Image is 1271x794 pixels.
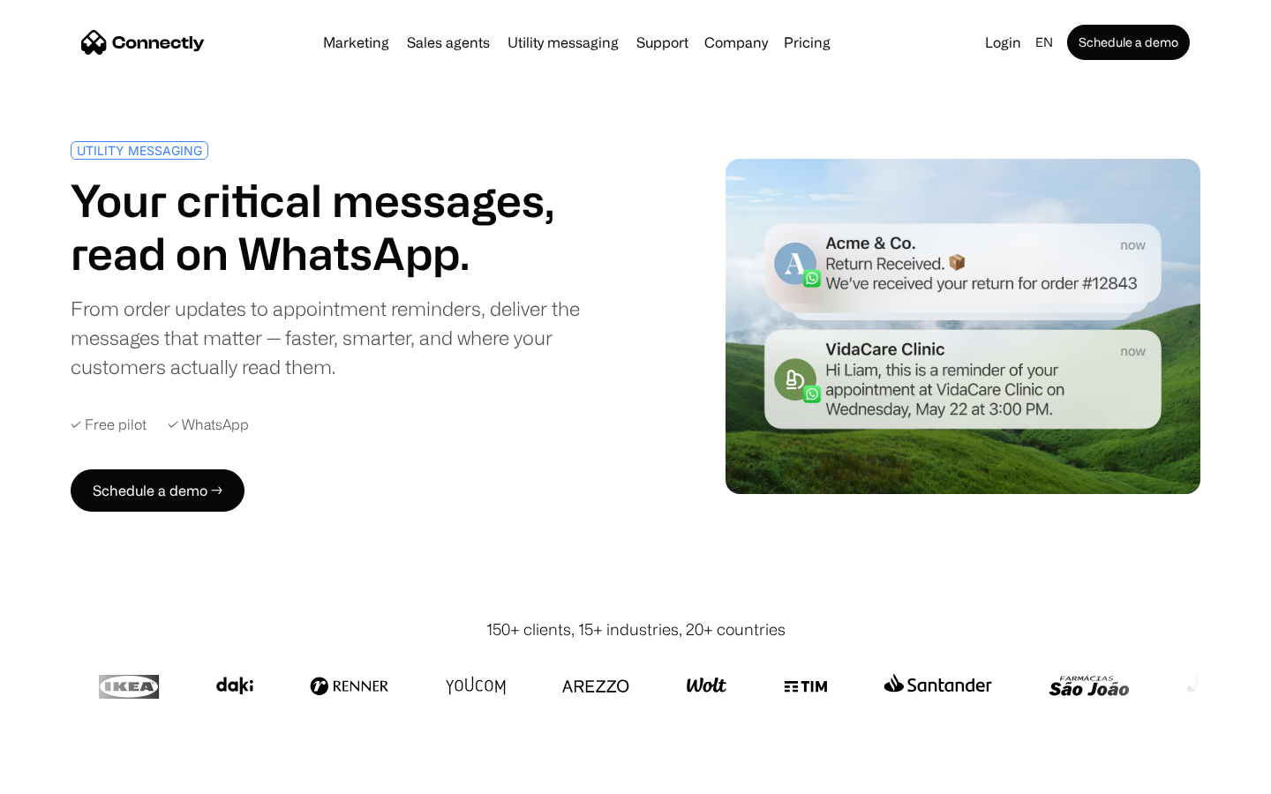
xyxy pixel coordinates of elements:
div: Company [704,30,768,55]
div: UTILITY MESSAGING [77,144,202,157]
a: Marketing [316,35,396,49]
a: Sales agents [400,35,497,49]
div: From order updates to appointment reminders, deliver the messages that matter — faster, smarter, ... [71,294,628,381]
div: en [1035,30,1053,55]
aside: Language selected: English [18,761,106,788]
ul: Language list [35,763,106,788]
div: 150+ clients, 15+ industries, 20+ countries [486,618,786,641]
a: Schedule a demo [1067,25,1190,60]
div: ✓ WhatsApp [168,416,249,433]
a: Utility messaging [500,35,626,49]
h1: Your critical messages, read on WhatsApp. [71,174,628,280]
a: Login [978,30,1028,55]
a: Support [629,35,696,49]
a: Schedule a demo → [71,469,244,512]
div: ✓ Free pilot [71,416,147,433]
a: Pricing [777,35,838,49]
